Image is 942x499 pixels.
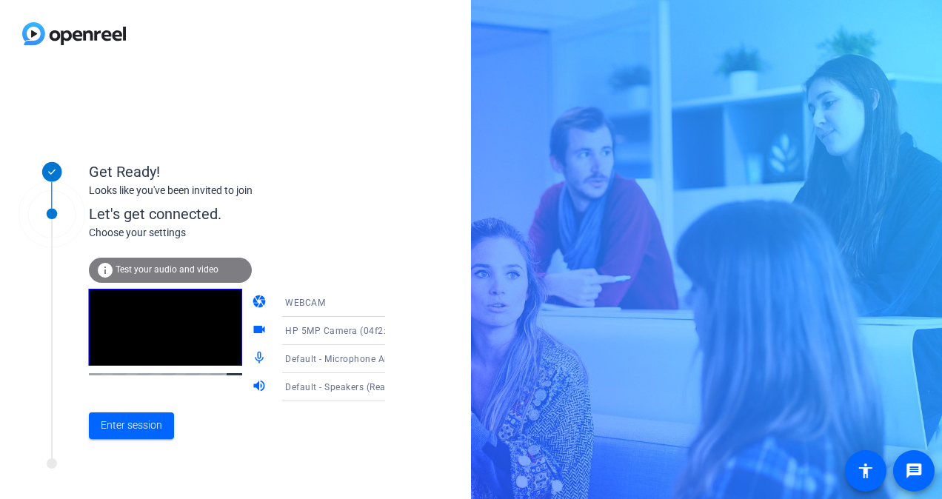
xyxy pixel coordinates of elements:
div: Looks like you've been invited to join [89,183,385,198]
mat-icon: videocam [252,322,270,340]
mat-icon: volume_up [252,378,270,396]
span: Enter session [101,418,162,433]
div: Let's get connected. [89,203,415,225]
span: HP 5MP Camera (04f2:b7a8) [285,324,412,336]
span: Default - Speakers (Realtek(R) Audio) [285,381,445,392]
span: Test your audio and video [116,264,218,275]
mat-icon: info [96,261,114,279]
div: Choose your settings [89,225,415,241]
span: Default - Microphone Array (Intel® Smart Sound Technology for Digital Microphones) [285,352,652,364]
button: Enter session [89,412,174,439]
mat-icon: accessibility [857,462,875,480]
mat-icon: message [905,462,923,480]
mat-icon: camera [252,294,270,312]
div: Get Ready! [89,161,385,183]
span: WEBCAM [285,298,325,308]
mat-icon: mic_none [252,350,270,368]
